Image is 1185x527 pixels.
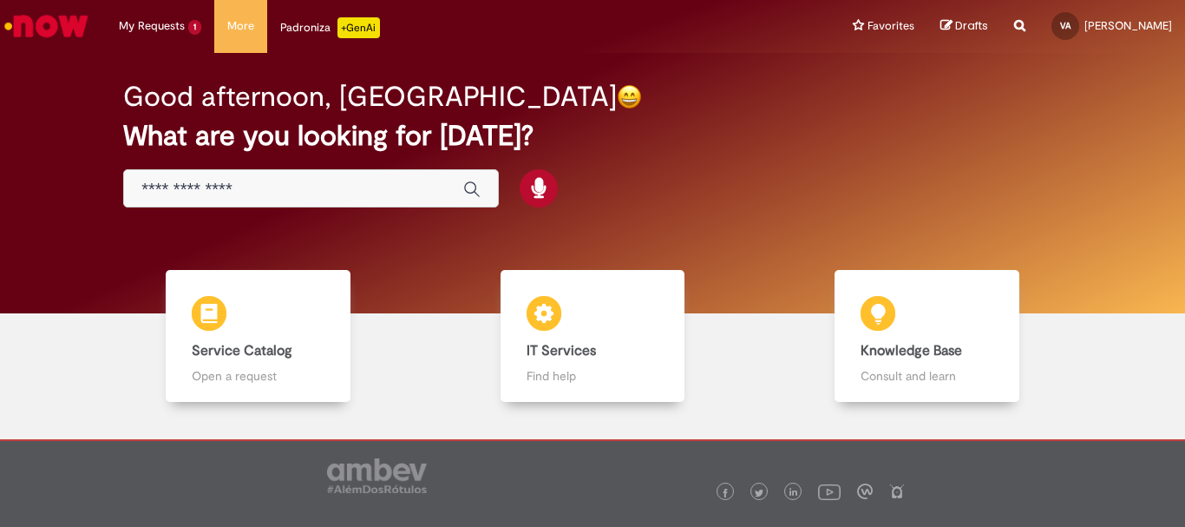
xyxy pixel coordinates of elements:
[889,484,905,499] img: logo_footer_naosei.png
[192,342,292,359] b: Service Catalog
[861,367,992,385] p: Consult and learn
[2,9,91,43] img: ServiceNow
[861,342,962,359] b: Knowledge Base
[955,17,988,34] span: Drafts
[123,121,1062,151] h2: What are you looking for [DATE]?
[188,20,201,35] span: 1
[123,82,617,112] h2: Good afternoon, [GEOGRAPHIC_DATA]
[327,458,427,493] img: logo_footer_ambev_rotulo_gray.png
[617,84,642,109] img: happy-face.png
[789,488,798,498] img: logo_footer_linkedin.png
[867,17,914,35] span: Favorites
[818,480,841,503] img: logo_footer_youtube.png
[755,489,763,497] img: logo_footer_twitter.png
[760,270,1094,403] a: Knowledge Base Consult and learn
[857,484,873,499] img: logo_footer_workplace.png
[119,17,185,35] span: My Requests
[227,17,254,35] span: More
[337,17,380,38] p: +GenAi
[527,342,596,359] b: IT Services
[192,367,324,385] p: Open a request
[1060,20,1070,31] span: VA
[425,270,759,403] a: IT Services Find help
[1084,18,1172,33] span: [PERSON_NAME]
[91,270,425,403] a: Service Catalog Open a request
[527,367,658,385] p: Find help
[280,17,380,38] div: Padroniza
[721,489,730,497] img: logo_footer_facebook.png
[940,18,988,35] a: Drafts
